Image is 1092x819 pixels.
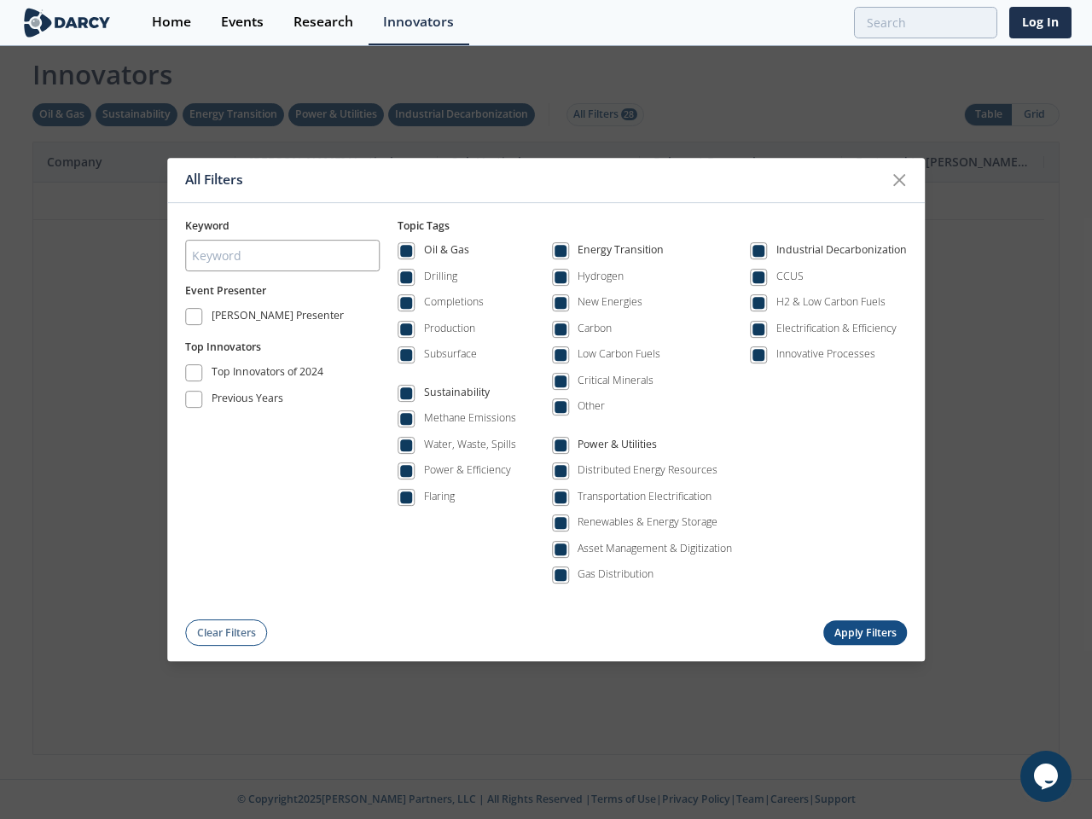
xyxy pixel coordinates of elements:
[776,243,907,264] div: Industrial Decarbonization
[424,269,457,284] div: Drilling
[424,463,511,479] div: Power & Efficiency
[578,347,660,363] div: Low Carbon Fuels
[212,391,283,411] div: Previous Years
[424,437,516,452] div: Water, Waste, Spills
[424,243,469,264] div: Oil & Gas
[212,364,323,385] div: Top Innovators of 2024
[578,515,717,531] div: Renewables & Energy Storage
[185,283,266,299] button: Event Presenter
[776,269,804,284] div: CCUS
[185,340,261,354] span: Top Innovators
[424,295,484,311] div: Completions
[398,218,450,233] span: Topic Tags
[578,541,732,556] div: Asset Management & Digitization
[578,463,717,479] div: Distributed Energy Resources
[424,347,477,363] div: Subsurface
[212,308,344,328] div: [PERSON_NAME] Presenter
[776,347,875,363] div: Innovative Processes
[578,489,712,504] div: Transportation Electrification
[424,411,516,427] div: Methane Emissions
[1020,751,1075,802] iframe: chat widget
[578,567,653,583] div: Gas Distribution
[854,7,997,38] input: Advanced Search
[185,340,261,355] button: Top Innovators
[578,295,642,311] div: New Energies
[185,620,267,647] button: Clear Filters
[20,8,113,38] img: logo-wide.svg
[152,15,191,29] div: Home
[578,269,624,284] div: Hydrogen
[1009,7,1072,38] a: Log In
[185,240,380,271] input: Keyword
[776,321,897,336] div: Electrification & Efficiency
[776,295,886,311] div: H2 & Low Carbon Fuels
[578,373,653,388] div: Critical Minerals
[185,218,229,233] span: Keyword
[424,489,455,504] div: Flaring
[578,321,612,336] div: Carbon
[578,437,657,457] div: Power & Utilities
[383,15,454,29] div: Innovators
[293,15,353,29] div: Research
[823,621,907,646] button: Apply Filters
[424,385,490,405] div: Sustainability
[185,164,883,196] div: All Filters
[221,15,264,29] div: Events
[578,243,664,264] div: Energy Transition
[185,283,266,298] span: Event Presenter
[424,321,475,336] div: Production
[578,399,605,415] div: Other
